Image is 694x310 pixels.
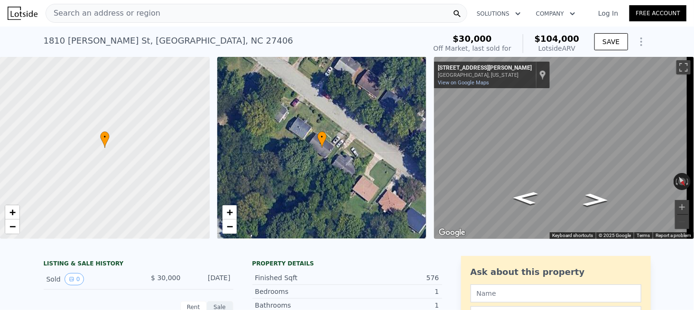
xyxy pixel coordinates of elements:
div: 1 [347,287,439,296]
button: SAVE [594,33,628,50]
button: Keyboard shortcuts [552,232,593,239]
button: Reset the view [675,173,690,191]
span: + [226,206,232,218]
a: Zoom in [222,205,237,219]
button: Show Options [632,32,651,51]
path: Go Southeast, Larkin St [501,189,549,208]
span: Search an address or region [46,8,160,19]
div: Bathrooms [255,301,347,310]
button: Rotate clockwise [686,173,691,190]
div: Sold [46,273,131,285]
button: Solutions [469,5,528,22]
div: [STREET_ADDRESS][PERSON_NAME] [438,64,532,72]
button: Company [528,5,583,22]
span: $104,000 [535,34,580,44]
span: • [100,133,110,141]
div: Property details [252,260,442,267]
div: Lotside ARV [535,44,580,53]
a: Free Account [629,5,686,21]
button: View historical data [65,273,84,285]
div: • [317,131,327,148]
span: − [9,220,16,232]
button: Zoom in [675,200,689,214]
a: Open this area in Google Maps (opens a new window) [436,227,468,239]
img: Lotside [8,7,37,20]
a: Terms [637,233,650,238]
span: © 2025 Google [599,233,631,238]
a: Zoom in [5,205,19,219]
a: Show location on map [539,70,546,80]
div: Map [434,57,694,239]
path: Go Northwest, Larkin St [572,191,620,210]
div: Ask about this property [471,265,641,279]
div: Bedrooms [255,287,347,296]
a: Log In [587,9,629,18]
div: [DATE] [188,273,231,285]
div: • [100,131,110,148]
span: − [226,220,232,232]
div: 576 [347,273,439,283]
input: Name [471,284,641,302]
div: Finished Sqft [255,273,347,283]
a: Zoom out [222,219,237,234]
div: Street View [434,57,694,239]
a: View on Google Maps [438,80,489,86]
button: Zoom out [675,215,689,229]
span: + [9,206,16,218]
button: Toggle fullscreen view [676,60,691,74]
span: • [317,133,327,141]
img: Google [436,227,468,239]
div: Off Market, last sold for [434,44,511,53]
div: 1810 [PERSON_NAME] St , [GEOGRAPHIC_DATA] , NC 27406 [44,34,293,47]
div: [GEOGRAPHIC_DATA], [US_STATE] [438,72,532,78]
a: Zoom out [5,219,19,234]
div: 1 [347,301,439,310]
div: LISTING & SALE HISTORY [44,260,233,269]
a: Report a problem [656,233,691,238]
button: Rotate counterclockwise [674,173,679,190]
span: $30,000 [453,34,492,44]
span: $ 30,000 [151,274,180,282]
